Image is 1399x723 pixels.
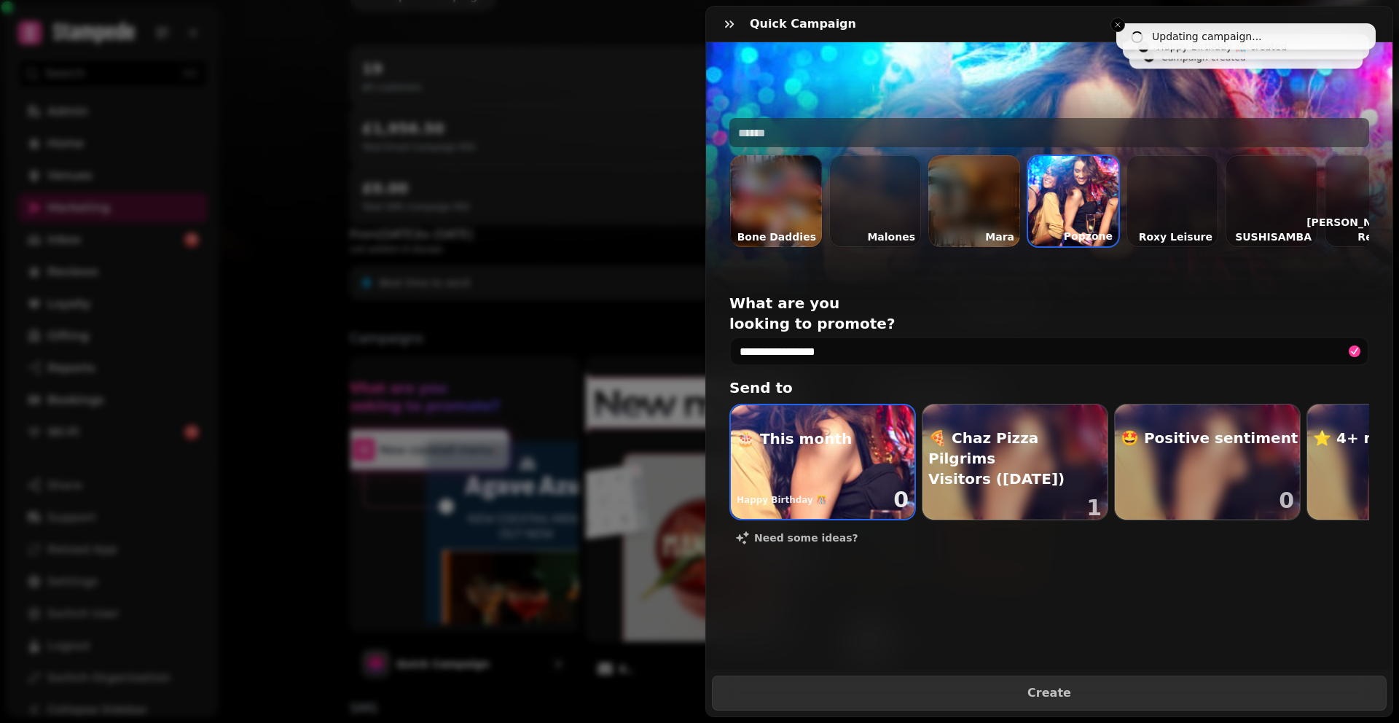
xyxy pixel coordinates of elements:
div: Bone Daddies [729,155,823,248]
p: Malones [861,227,921,247]
p: Mara [979,227,1020,247]
button: Need some ideas? [724,526,870,550]
h2: 🍕 Chaz Pizza Pilgrims Visitors ([DATE]) [928,428,1108,489]
p: Popzone [1058,226,1118,246]
h1: 1 [1086,495,1102,521]
h2: 🎂 This month [737,429,852,449]
button: Create [712,676,1387,711]
h1: 0 [893,487,909,513]
button: 🍕 Chaz Pizza Pilgrims Visitors ([DATE])1 [922,404,1108,520]
div: SUSHISAMBA [1225,155,1318,248]
h2: 🤩 Positive sentiment [1121,428,1298,448]
h2: Send to [729,378,1009,398]
button: 🎂 This monthHappy Birthday 🎊0 [729,404,916,520]
p: SUSHISAMBA [1229,227,1317,247]
div: Popzone [1027,155,1120,248]
button: 🤩 Positive sentiment0 [1114,404,1301,520]
img: aHR0cHM6Ly9maWxlcy5zdGFtcGVkZS5haS84YWVkYzEzYy1jYTViLTExZWUtOTYzZS0wYTU4YTlmZWFjMDIvbWVkaWEvMmVlN... [1028,156,1118,246]
p: Happy Birthday 🎊 [928,502,1081,514]
h2: What are you looking to promote? [729,293,1009,334]
div: Malones [828,155,922,248]
p: Bone Daddies [732,227,822,247]
div: Mara [928,155,1021,248]
p: Happy Birthday 🎊 [1121,495,1273,507]
img: aHR0cHM6Ly9maWxlcy5zdGFtcGVkZS5haS84YWVkYzEzYy1jYTViLTExZWUtOTYzZS0wYTU4YTlmZWFjMDIvbWVkaWEvMmVlN... [731,405,914,519]
h1: 0 [1279,488,1294,514]
div: Roxy Leisure [1126,155,1219,248]
h3: Quick Campaign [750,15,862,33]
span: Create [730,687,1368,699]
span: Need some ideas? [754,533,858,543]
p: Happy Birthday 🎊 [737,494,887,506]
p: Roxy Leisure [1133,227,1218,247]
